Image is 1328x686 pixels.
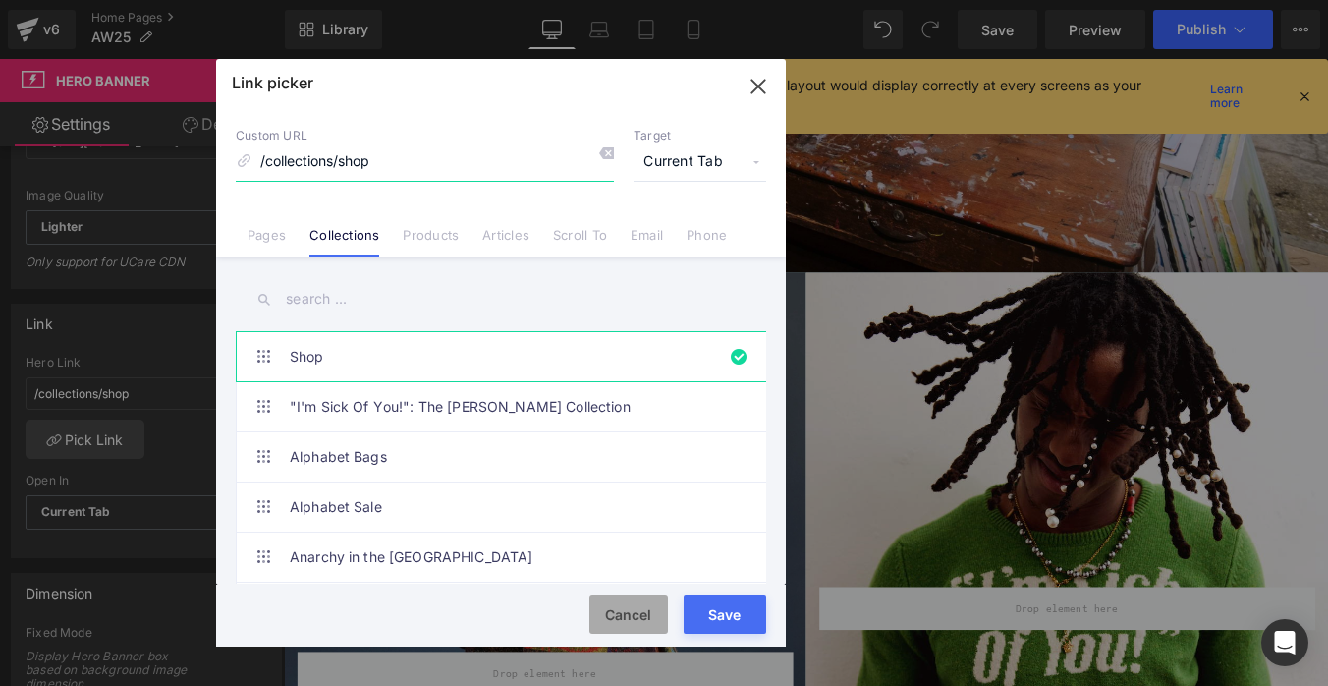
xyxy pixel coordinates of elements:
[589,595,668,634] button: Cancel
[309,227,379,257] a: Collections
[300,10,890,25] span: FREE DHL EXPRESS SHIPPING OVER 230€ | NO ADDITIONAL EU CUSTOMS FEES ON ORDERS
[634,128,766,143] p: Target
[248,227,286,257] a: Pages
[290,382,722,431] a: "I'm Sick Of You!": The [PERSON_NAME] Collection
[236,277,766,321] input: search ...
[236,143,614,181] input: https://gempages.net
[482,227,529,257] a: Articles
[290,483,722,532] a: Alphabet Sale
[290,583,722,632] a: Arm Warmers
[1261,619,1308,666] div: Open Intercom Messenger
[553,227,607,257] a: Scroll To
[290,432,722,482] a: Alphabet Bags
[290,533,722,582] a: Anarchy in the [GEOGRAPHIC_DATA]
[232,73,313,92] p: Link picker
[403,227,459,257] a: Products
[631,227,663,257] a: Email
[634,143,766,181] span: Current Tab
[684,595,766,634] button: Save
[290,332,722,381] a: Shop
[687,227,727,257] a: Phone
[236,128,614,143] p: Custom URL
